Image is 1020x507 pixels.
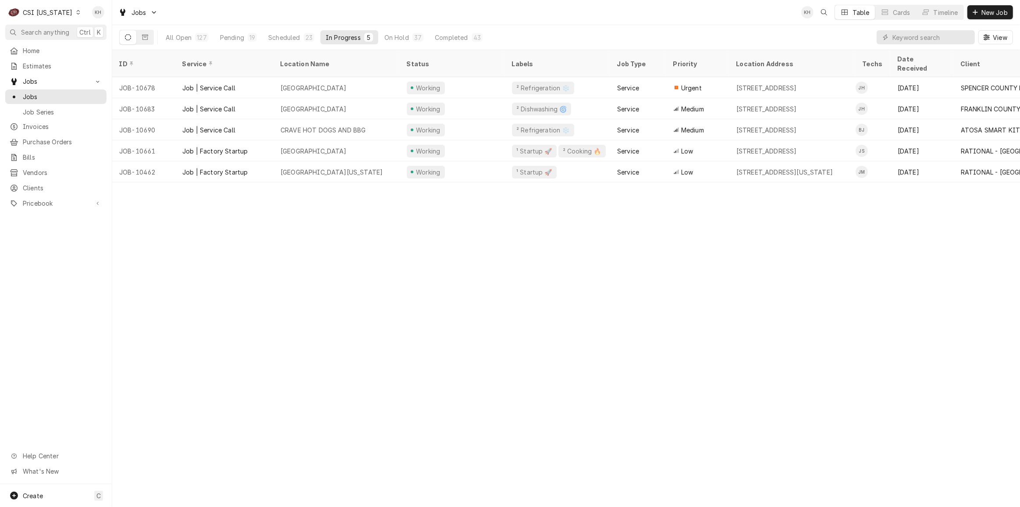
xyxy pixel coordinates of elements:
a: Invoices [5,119,107,134]
div: [DATE] [891,77,954,98]
div: CSI [US_STATE] [23,8,72,17]
div: Service [617,146,639,156]
div: [STREET_ADDRESS][US_STATE] [736,168,833,177]
span: Medium [681,104,704,114]
span: Ctrl [79,28,91,37]
div: [DATE] [891,98,954,119]
div: BJ [856,124,868,136]
div: Job | Factory Startup [182,168,248,177]
span: Clients [23,183,102,193]
span: Low [681,168,693,177]
div: Jay Maiden's Avatar [856,166,868,178]
span: Job Series [23,107,102,117]
div: Job | Service Call [182,83,235,93]
div: JOB-10462 [112,161,175,182]
div: ² Cooking 🔥 [562,146,602,156]
div: Location Address [736,59,847,68]
div: Working [415,104,441,114]
div: KH [92,6,104,18]
a: Home [5,43,107,58]
div: Bryant Jolley's Avatar [856,124,868,136]
button: Open search [817,5,831,19]
span: Search anything [21,28,69,37]
span: K [97,28,101,37]
span: Jobs [23,77,89,86]
div: 5 [366,33,371,42]
div: Pending [220,33,244,42]
div: Location Name [281,59,391,68]
div: 43 [473,33,481,42]
div: Kelsey Hetlage's Avatar [92,6,104,18]
span: Low [681,146,693,156]
span: Medium [681,125,704,135]
div: ² Dishwashing 🌀 [515,104,568,114]
div: [STREET_ADDRESS] [736,125,797,135]
div: Working [415,125,441,135]
span: New Job [980,8,1009,17]
div: JOB-10683 [112,98,175,119]
div: Service [617,83,639,93]
div: In Progress [326,33,361,42]
div: ¹ Startup 🚀 [515,168,553,177]
div: CSI Kentucky's Avatar [8,6,20,18]
div: JOB-10678 [112,77,175,98]
a: Go to Jobs [5,74,107,89]
a: Jobs [5,89,107,104]
input: Keyword search [892,30,970,44]
div: All Open [166,33,192,42]
div: CRAVE HOT DOGS AND BBG [281,125,366,135]
span: Create [23,492,43,500]
span: Invoices [23,122,102,131]
div: JH [856,103,868,115]
div: Jeff Hartley's Avatar [856,82,868,94]
span: Urgent [681,83,702,93]
div: Job Type [617,59,659,68]
div: Job | Service Call [182,125,235,135]
div: Kelsey Hetlage's Avatar [801,6,814,18]
div: [STREET_ADDRESS] [736,104,797,114]
div: ² Refrigeration ❄️ [515,83,571,93]
div: [DATE] [891,119,954,140]
span: Jobs [23,92,102,101]
a: Go to What's New [5,464,107,478]
div: ¹ Startup 🚀 [515,146,553,156]
div: [DATE] [891,161,954,182]
div: KH [801,6,814,18]
div: ² Refrigeration ❄️ [515,125,571,135]
div: Date Received [898,54,945,73]
div: Job | Factory Startup [182,146,248,156]
span: Bills [23,153,102,162]
span: C [96,491,101,500]
div: Service [617,125,639,135]
div: Cards [893,8,910,17]
div: JH [856,82,868,94]
div: Techs [863,59,884,68]
div: [DATE] [891,140,954,161]
a: Vendors [5,165,107,180]
button: View [978,30,1013,44]
div: 23 [306,33,313,42]
div: Completed [435,33,468,42]
div: [GEOGRAPHIC_DATA] [281,146,347,156]
div: Service [617,168,639,177]
div: [STREET_ADDRESS] [736,146,797,156]
div: Priority [673,59,721,68]
div: Timeline [934,8,958,17]
div: ID [119,59,167,68]
div: [STREET_ADDRESS] [736,83,797,93]
span: Help Center [23,451,101,461]
div: 19 [249,33,255,42]
div: On Hold [384,33,409,42]
div: JOB-10690 [112,119,175,140]
div: JM [856,166,868,178]
div: Working [415,168,441,177]
div: [GEOGRAPHIC_DATA] [281,83,347,93]
div: Jesus Salas's Avatar [856,145,868,157]
a: Job Series [5,105,107,119]
div: Service [617,104,639,114]
span: Vendors [23,168,102,177]
div: 37 [414,33,422,42]
span: Pricebook [23,199,89,208]
span: Purchase Orders [23,137,102,146]
div: Working [415,83,441,93]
